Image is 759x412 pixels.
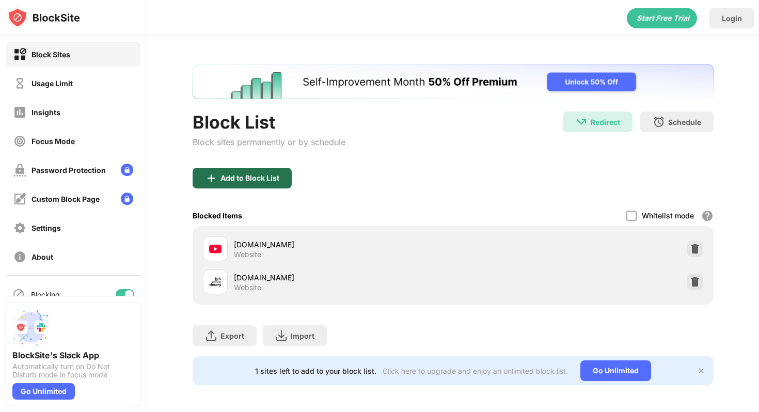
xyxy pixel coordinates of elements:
[668,118,701,126] div: Schedule
[209,276,222,288] img: favicons
[31,290,60,299] div: Blocking
[121,164,133,176] img: lock-menu.svg
[255,367,376,375] div: 1 sites left to add to your block list.
[31,224,61,232] div: Settings
[31,252,53,261] div: About
[13,106,26,119] img: insights-off.svg
[383,367,568,375] div: Click here to upgrade and enjoy an unlimited block list.
[31,166,106,175] div: Password Protection
[234,283,261,292] div: Website
[234,250,261,259] div: Website
[642,211,694,220] div: Whitelist mode
[12,362,134,379] div: Automatically turn on Do Not Disturb mode in focus mode
[7,7,80,28] img: logo-blocksite.svg
[13,221,26,234] img: settings-off.svg
[13,77,26,90] img: time-usage-off.svg
[234,239,453,250] div: [DOMAIN_NAME]
[627,8,697,28] div: animation
[13,193,26,205] img: customize-block-page-off.svg
[12,350,134,360] div: BlockSite's Slack App
[31,79,73,88] div: Usage Limit
[31,137,75,146] div: Focus Mode
[722,14,742,23] div: Login
[193,65,714,99] iframe: Banner
[209,243,222,255] img: favicons
[13,250,26,263] img: about-off.svg
[31,50,70,59] div: Block Sites
[193,112,345,133] div: Block List
[31,108,60,117] div: Insights
[220,331,244,340] div: Export
[697,367,705,375] img: x-button.svg
[31,195,100,203] div: Custom Block Page
[12,309,50,346] img: push-slack.svg
[121,193,133,205] img: lock-menu.svg
[13,135,26,148] img: focus-off.svg
[291,331,314,340] div: Import
[220,174,279,182] div: Add to Block List
[193,137,345,147] div: Block sites permanently or by schedule
[234,272,453,283] div: [DOMAIN_NAME]
[580,360,651,381] div: Go Unlimited
[13,164,26,177] img: password-protection-off.svg
[12,288,25,300] img: blocking-icon.svg
[12,383,75,400] div: Go Unlimited
[193,211,242,220] div: Blocked Items
[13,48,26,61] img: block-on.svg
[591,118,620,126] div: Redirect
